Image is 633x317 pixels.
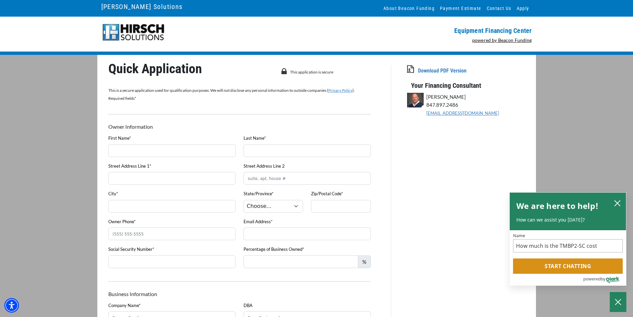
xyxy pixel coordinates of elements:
label: Last Name* [244,135,266,142]
label: Email Address* [244,219,272,225]
p: How can we assist you [DATE]? [516,217,619,223]
p: This application is secure [290,68,365,76]
img: John Wesolowski [407,93,424,107]
label: Owner Phone* [108,219,136,225]
a: Powered by Olark [583,274,626,285]
button: Close Chatbox [610,292,626,312]
span: by [601,275,605,283]
p: This is a secure application used for qualification purposes. We will not disclose any personal i... [108,86,371,102]
p: Quick Application [108,65,258,73]
span: % [358,255,371,268]
input: suite, apt, house # [244,172,371,185]
p: Your Financing Consultant [407,75,540,89]
label: Percentage of Business Owned* [244,246,304,253]
span: powered [583,275,600,283]
a: powered by Beacon Funding - open in a new tab [472,37,532,43]
p: Business Information [108,290,371,298]
label: Zip/Postal Code* [311,191,343,197]
a: Download PDF Version - open in a new tab [418,68,467,74]
img: logo [101,23,165,42]
p: Equipment Financing Center [321,27,532,35]
label: Company Name* [108,302,141,309]
a: [PERSON_NAME] Solutions [101,1,183,12]
label: Social Security Number* [108,246,154,253]
label: Name [513,234,623,238]
input: (555) 555-5555 [108,228,236,240]
a: Privacy Policy - open in a new tab [328,88,353,93]
label: Street Address Line 2 [244,163,285,170]
input: Name [513,239,623,252]
p: [PERSON_NAME] [426,93,525,101]
button: Start chatting [513,258,623,274]
label: DBA [244,302,253,309]
p: Owner Information [108,123,190,131]
div: Accessibility Menu [4,298,19,313]
h2: We are here to help! [516,199,598,213]
div: olark chatbox [509,192,626,286]
label: State/Province* [244,191,273,197]
a: send an email to JWesolowski@beaconfunding.com [426,110,499,116]
button: close chatbox [612,198,623,208]
label: City* [108,191,118,197]
label: First Name* [108,135,131,142]
p: 847.897.2486 [426,101,525,109]
label: Street Address Line 1* [108,163,151,170]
